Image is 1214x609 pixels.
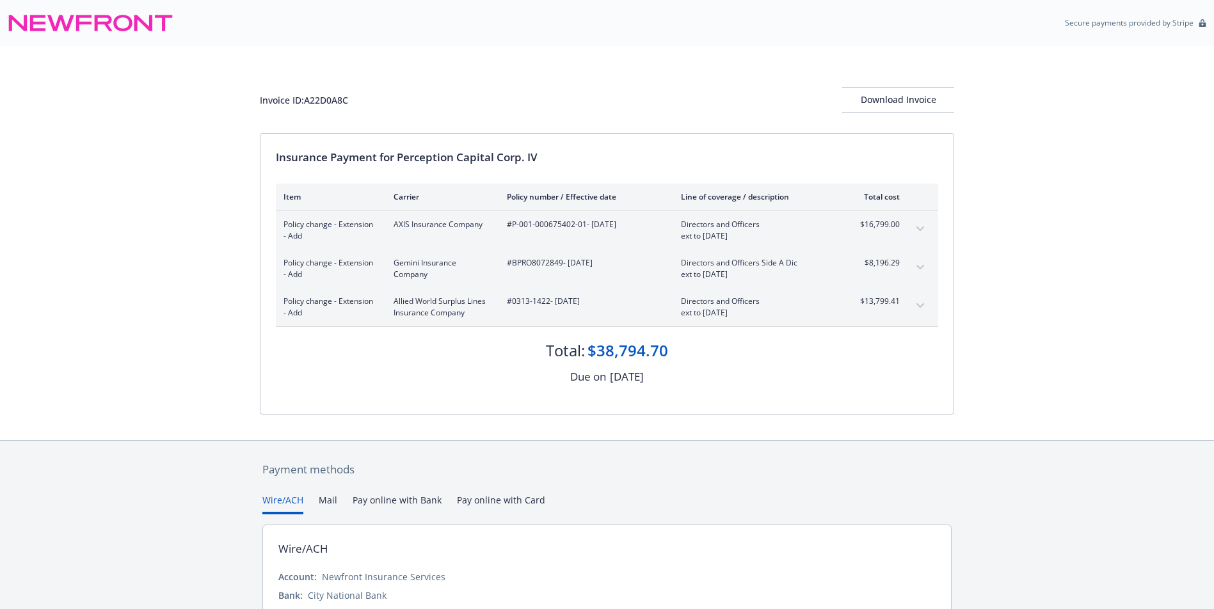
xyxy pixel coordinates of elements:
[681,191,831,202] div: Line of coverage / description
[319,493,337,514] button: Mail
[284,219,373,242] span: Policy change - Extension - Add
[910,219,930,239] button: expand content
[260,93,348,107] div: Invoice ID: A22D0A8C
[681,296,831,307] span: Directors and Officers
[507,191,660,202] div: Policy number / Effective date
[681,230,831,242] span: ext to [DATE]
[394,257,486,280] span: Gemini Insurance Company
[507,296,660,307] span: #0313-1422 - [DATE]
[276,211,938,249] div: Policy change - Extension - AddAXIS Insurance Company#P-001-000675402-01- [DATE]Directors and Off...
[681,219,831,230] span: Directors and Officers
[546,340,585,361] div: Total:
[278,541,328,557] div: Wire/ACH
[910,296,930,316] button: expand content
[587,340,668,361] div: $38,794.70
[681,257,831,280] span: Directors and Officers Side A Dicext to [DATE]
[681,269,831,280] span: ext to [DATE]
[278,570,317,583] div: Account:
[322,570,445,583] div: Newfront Insurance Services
[278,589,303,602] div: Bank:
[284,191,373,202] div: Item
[262,461,952,478] div: Payment methods
[276,149,938,166] div: Insurance Payment for Perception Capital Corp. IV
[570,368,606,385] div: Due on
[308,589,387,602] div: City National Bank
[262,493,303,514] button: Wire/ACH
[284,296,373,319] span: Policy change - Extension - Add
[353,493,442,514] button: Pay online with Bank
[276,288,938,326] div: Policy change - Extension - AddAllied World Surplus Lines Insurance Company#0313-1422- [DATE]Dire...
[681,307,831,319] span: ext to [DATE]
[852,296,900,307] span: $13,799.41
[276,249,938,288] div: Policy change - Extension - AddGemini Insurance Company#BPRO8072849- [DATE]Directors and Officers...
[394,191,486,202] div: Carrier
[910,257,930,278] button: expand content
[457,493,545,514] button: Pay online with Card
[394,296,486,319] span: Allied World Surplus Lines Insurance Company
[681,219,831,242] span: Directors and Officersext to [DATE]
[852,257,900,269] span: $8,196.29
[842,88,954,112] div: Download Invoice
[852,219,900,230] span: $16,799.00
[610,368,644,385] div: [DATE]
[394,219,486,230] span: AXIS Insurance Company
[507,219,660,230] span: #P-001-000675402-01 - [DATE]
[507,257,660,269] span: #BPRO8072849 - [DATE]
[1065,17,1194,28] p: Secure payments provided by Stripe
[681,257,831,269] span: Directors and Officers Side A Dic
[681,296,831,319] span: Directors and Officersext to [DATE]
[284,257,373,280] span: Policy change - Extension - Add
[842,87,954,113] button: Download Invoice
[852,191,900,202] div: Total cost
